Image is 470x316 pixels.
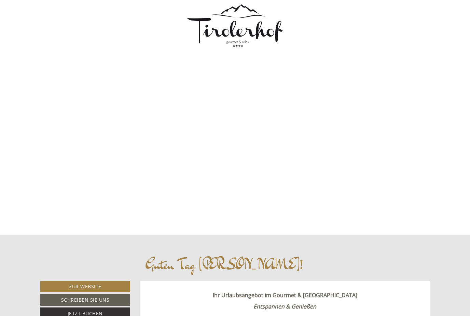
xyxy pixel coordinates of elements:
h1: Guten Tag [PERSON_NAME]! [146,257,303,273]
strong: Ihr Urlaubsangebot im Gourmet & [GEOGRAPHIC_DATA] [213,291,357,299]
a: Zur Website [40,281,130,292]
strong: Entspannen & Genießen [253,303,316,310]
a: Schreiben Sie uns [40,294,130,306]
